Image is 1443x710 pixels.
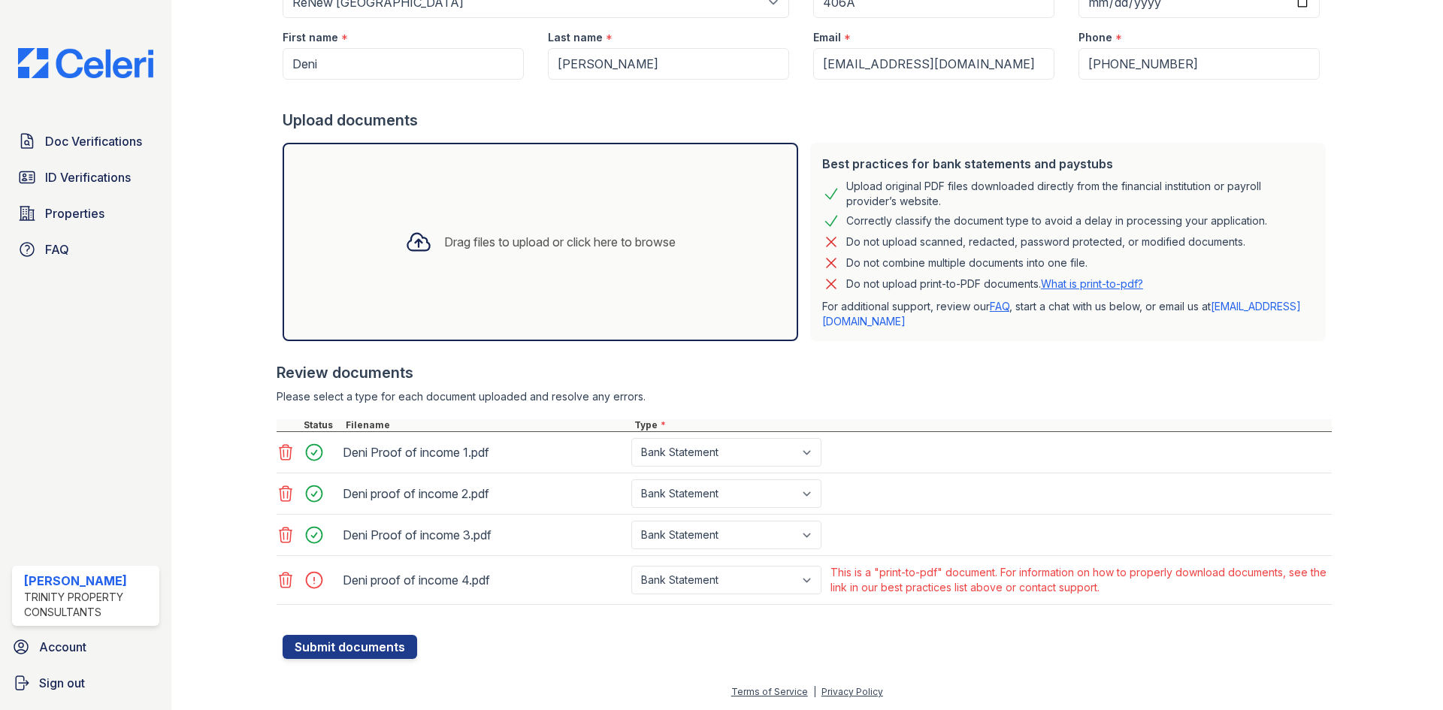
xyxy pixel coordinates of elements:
span: Account [39,638,86,656]
div: Do not combine multiple documents into one file. [846,254,1088,272]
span: Doc Verifications [45,132,142,150]
p: Do not upload print-to-PDF documents. [846,276,1143,292]
div: Type [631,419,1332,431]
span: ID Verifications [45,168,131,186]
div: Status [301,419,343,431]
label: Phone [1078,30,1112,45]
a: Terms of Service [731,686,808,697]
a: Properties [12,198,159,228]
p: For additional support, review our , start a chat with us below, or email us at [822,299,1314,329]
a: Account [6,632,165,662]
a: What is print-to-pdf? [1041,277,1143,290]
div: Trinity Property Consultants [24,590,153,620]
div: Deni Proof of income 3.pdf [343,523,625,547]
div: Deni proof of income 2.pdf [343,482,625,506]
div: Correctly classify the document type to avoid a delay in processing your application. [846,212,1267,230]
span: FAQ [45,240,69,258]
div: Best practices for bank statements and paystubs [822,155,1314,173]
a: Doc Verifications [12,126,159,156]
div: Review documents [277,362,1332,383]
div: Do not upload scanned, redacted, password protected, or modified documents. [846,233,1245,251]
a: Sign out [6,668,165,698]
div: Filename [343,419,631,431]
span: Sign out [39,674,85,692]
div: Deni Proof of income 1.pdf [343,440,625,464]
label: First name [283,30,338,45]
a: ID Verifications [12,162,159,192]
label: Email [813,30,841,45]
div: | [813,686,816,697]
div: [PERSON_NAME] [24,572,153,590]
a: FAQ [12,234,159,264]
label: Last name [548,30,603,45]
div: Drag files to upload or click here to browse [444,233,676,251]
a: FAQ [990,300,1009,313]
span: Properties [45,204,104,222]
img: CE_Logo_Blue-a8612792a0a2168367f1c8372b55b34899dd931a85d93a1a3d3e32e68fde9ad4.png [6,48,165,78]
button: Submit documents [283,635,417,659]
div: Upload documents [283,110,1332,131]
div: Upload original PDF files downloaded directly from the financial institution or payroll provider’... [846,179,1314,209]
div: This is a "print-to-pdf" document. For information on how to properly download documents, see the... [830,565,1329,595]
div: Please select a type for each document uploaded and resolve any errors. [277,389,1332,404]
div: Deni proof of income 4.pdf [343,568,625,592]
a: Privacy Policy [821,686,883,697]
